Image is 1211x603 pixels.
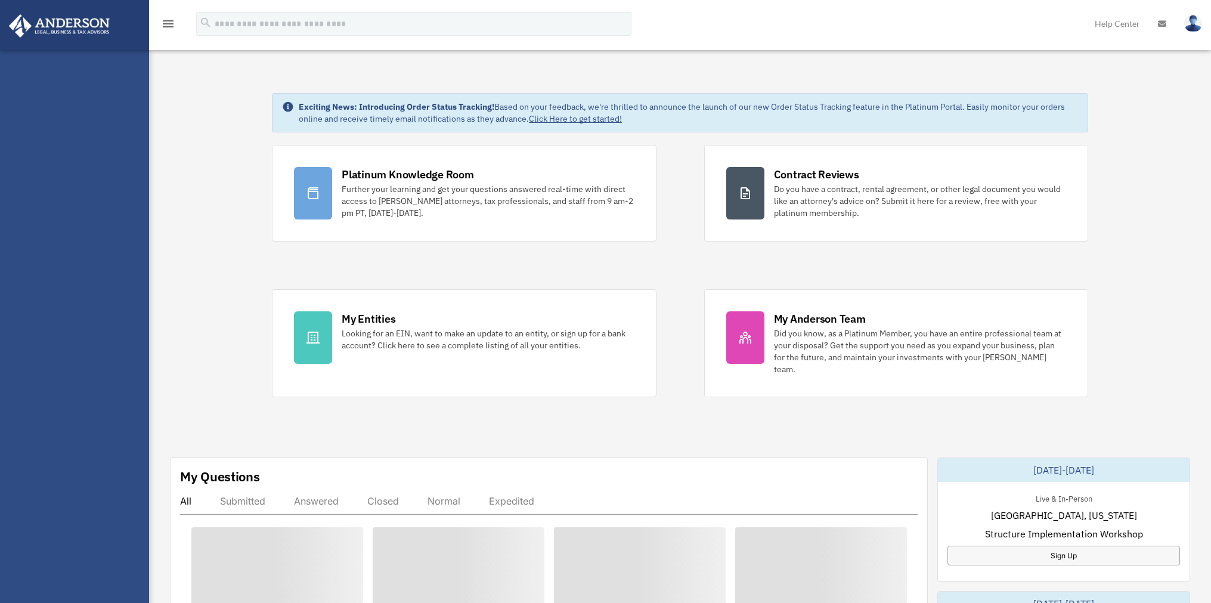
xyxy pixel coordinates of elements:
[774,327,1066,375] div: Did you know, as a Platinum Member, you have an entire professional team at your disposal? Get th...
[272,289,656,397] a: My Entities Looking for an EIN, want to make an update to an entity, or sign up for a bank accoun...
[161,21,175,31] a: menu
[704,289,1088,397] a: My Anderson Team Did you know, as a Platinum Member, you have an entire professional team at your...
[199,16,212,29] i: search
[985,527,1143,541] span: Structure Implementation Workshop
[294,495,339,507] div: Answered
[774,167,859,182] div: Contract Reviews
[428,495,460,507] div: Normal
[299,101,494,112] strong: Exciting News: Introducing Order Status Tracking!
[342,167,474,182] div: Platinum Knowledge Room
[489,495,534,507] div: Expedited
[1184,15,1202,32] img: User Pic
[947,546,1180,565] a: Sign Up
[938,458,1190,482] div: [DATE]-[DATE]
[272,145,656,242] a: Platinum Knowledge Room Further your learning and get your questions answered real-time with dire...
[180,495,191,507] div: All
[342,311,395,326] div: My Entities
[5,14,113,38] img: Anderson Advisors Platinum Portal
[529,113,622,124] a: Click Here to get started!
[180,468,260,486] div: My Questions
[704,145,1088,242] a: Contract Reviews Do you have a contract, rental agreement, or other legal document you would like...
[299,101,1078,125] div: Based on your feedback, we're thrilled to announce the launch of our new Order Status Tracking fe...
[342,183,634,219] div: Further your learning and get your questions answered real-time with direct access to [PERSON_NAM...
[220,495,265,507] div: Submitted
[342,327,634,351] div: Looking for an EIN, want to make an update to an entity, or sign up for a bank account? Click her...
[367,495,399,507] div: Closed
[161,17,175,31] i: menu
[1026,491,1102,504] div: Live & In-Person
[991,508,1137,522] span: [GEOGRAPHIC_DATA], [US_STATE]
[774,311,866,326] div: My Anderson Team
[774,183,1066,219] div: Do you have a contract, rental agreement, or other legal document you would like an attorney's ad...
